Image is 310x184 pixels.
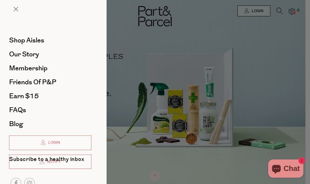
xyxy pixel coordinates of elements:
span: Login [47,140,60,145]
span: FAQs [9,105,26,115]
span: Membership [9,63,48,73]
a: Notify [9,155,91,169]
span: Blog [9,119,23,129]
a: Blog [9,121,91,127]
span: Shop Aisles [9,35,44,45]
span: Our Story [9,49,39,59]
a: Earn $15 [9,93,91,99]
a: Friends of P&P [9,79,91,85]
a: Login [9,135,91,150]
span: Friends of P&P [9,77,56,87]
inbox-online-store-chat: Shopify online store chat [266,159,305,179]
a: Shop Aisles [9,37,91,44]
label: Subscribe to a healthy inbox [9,157,84,164]
a: FAQs [9,107,91,113]
a: Our Story [9,51,91,58]
span: Earn $15 [9,91,39,101]
a: Membership [9,65,91,72]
